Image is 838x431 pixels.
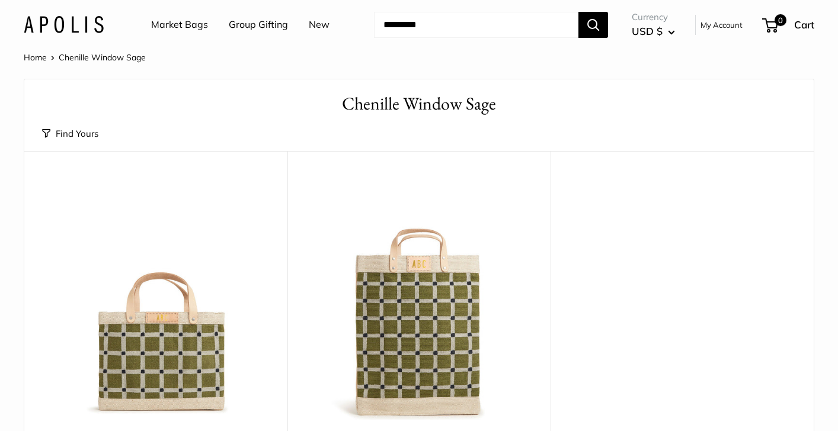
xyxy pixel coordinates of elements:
span: Cart [794,18,814,31]
button: Search [578,12,608,38]
span: 0 [775,14,786,26]
a: Group Gifting [229,16,288,34]
button: USD $ [632,22,675,41]
a: 0 Cart [763,15,814,34]
a: Market Bags [151,16,208,34]
a: My Account [701,18,743,32]
a: Home [24,52,47,63]
input: Search... [374,12,578,38]
a: Market Bag in Chenille Window SageMarket Bag in Chenille Window Sage [299,181,539,420]
h1: Chenille Window Sage [42,91,796,117]
img: Apolis [24,16,104,33]
nav: Breadcrumb [24,50,146,65]
span: Chenille Window Sage [59,52,146,63]
span: USD $ [632,25,663,37]
a: New [309,16,330,34]
img: Petite Market Bag in Chenille Window Sage [36,181,276,420]
a: Petite Market Bag in Chenille Window SagePetite Market Bag in Chenille Window Sage [36,181,276,420]
img: Market Bag in Chenille Window Sage [299,181,539,420]
button: Find Yours [42,126,98,142]
span: Currency [632,9,675,25]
